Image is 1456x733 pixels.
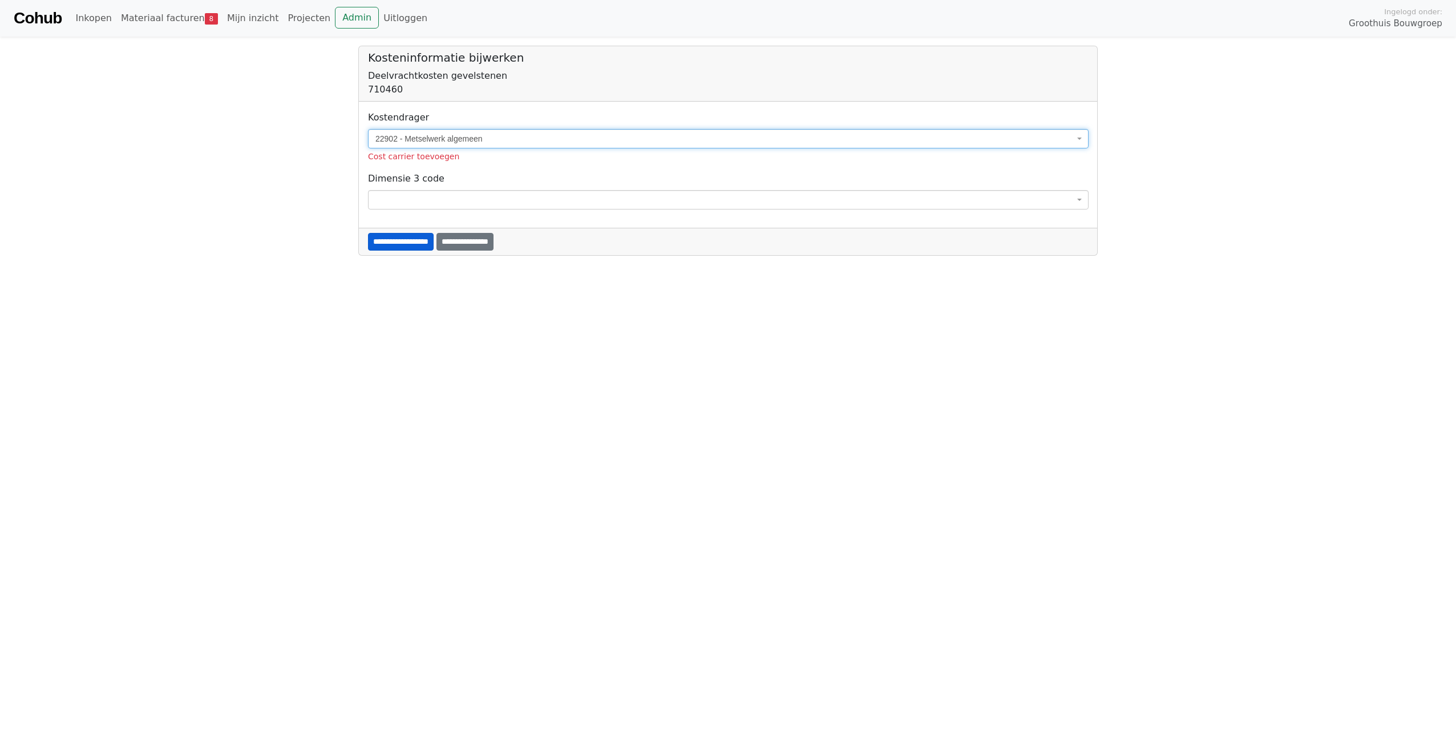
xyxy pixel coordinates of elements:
a: Admin [335,7,379,29]
a: Uitloggen [379,7,432,30]
span: 22902 - Metselwerk algemeen [375,133,1074,144]
label: Kostendrager [368,111,429,124]
div: 710460 [368,83,1088,96]
h5: Kosteninformatie bijwerken [368,51,1088,65]
div: Cost carrier toevoegen [368,151,1088,163]
span: Ingelogd onder: [1384,6,1442,17]
a: Mijn inzicht [223,7,284,30]
span: Groothuis Bouwgroep [1349,17,1442,30]
span: 8 [205,13,218,25]
a: Cohub [14,5,62,32]
span: 22902 - Metselwerk algemeen [368,129,1089,148]
label: Dimensie 3 code [368,172,444,186]
a: Projecten [283,7,335,30]
a: Materiaal facturen8 [116,7,223,30]
a: Inkopen [71,7,116,30]
div: Deelvrachtkosten gevelstenen [368,69,1088,83]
